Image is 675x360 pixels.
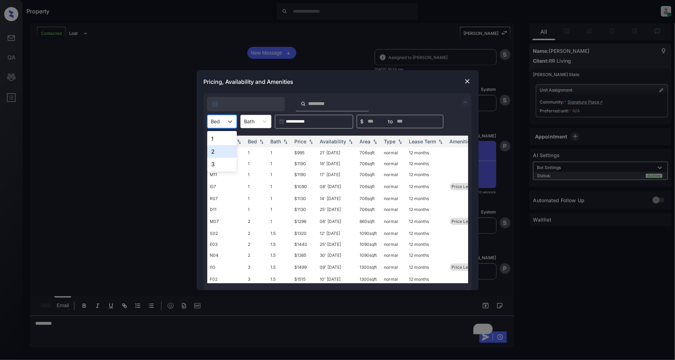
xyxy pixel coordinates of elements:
td: 706 sqft [357,158,381,169]
img: sorting [437,139,444,144]
td: 16' [DATE] [317,158,357,169]
td: $1440 [292,239,317,250]
td: 1 [268,147,292,158]
td: normal [381,274,406,285]
td: $1298 [292,215,317,228]
td: 30' [DATE] [317,250,357,261]
td: 1 [268,180,292,193]
td: 2 [245,250,268,261]
div: Bath [271,138,281,144]
td: normal [381,250,406,261]
td: normal [381,239,406,250]
div: 2 [207,145,237,158]
span: $ [361,118,364,125]
td: F02 [207,274,245,285]
td: normal [381,169,406,180]
div: Type [384,138,396,144]
img: sorting [307,139,314,144]
div: 1 [207,132,237,145]
img: sorting [347,139,354,144]
td: 1.5 [268,239,292,250]
td: 1300 sqft [357,261,381,274]
td: 12 months [406,169,447,180]
td: normal [381,180,406,193]
img: icon-zuma [211,100,219,107]
td: 1090 sqft [357,239,381,250]
span: Price Leader [452,265,478,270]
td: 1 [268,204,292,215]
td: normal [381,261,406,274]
td: 1090 sqft [357,228,381,239]
td: D11 [207,204,245,215]
td: 1090 sqft [357,250,381,261]
td: 12 months [406,158,447,169]
td: normal [381,228,406,239]
td: 09' [DATE] [317,261,357,274]
td: normal [381,147,406,158]
img: close [464,78,471,85]
td: $1385 [292,250,317,261]
img: sorting [397,139,404,144]
td: normal [381,215,406,228]
div: 3 [207,158,237,170]
td: 14' [DATE] [317,193,357,204]
td: 12 months [406,274,447,285]
td: $1320 [292,228,317,239]
div: Bed [248,138,257,144]
div: Price [295,138,307,144]
td: 2 [245,228,268,239]
img: sorting [282,139,289,144]
td: 25' [DATE] [317,204,357,215]
td: R07 [207,193,245,204]
div: Lease Term [409,138,436,144]
img: sorting [235,139,243,144]
td: 1 [245,158,268,169]
td: 12 months [406,261,447,274]
div: Pricing, Availability and Amenities [197,70,479,93]
td: 1.5 [268,250,292,261]
td: 12 months [406,228,447,239]
td: 21' [DATE] [317,147,357,158]
td: 12 months [406,180,447,193]
img: sorting [372,139,379,144]
td: $1190 [292,169,317,180]
td: 12 months [406,239,447,250]
td: 706 sqft [357,204,381,215]
td: 12' [DATE] [317,228,357,239]
td: 1.5 [268,274,292,285]
td: N04 [207,250,245,261]
td: 10' [DATE] [317,274,357,285]
td: $1130 [292,193,317,204]
td: 3 [245,274,268,285]
td: 3 [245,261,268,274]
td: 1 [245,180,268,193]
td: I07 [207,180,245,193]
td: 1 [268,215,292,228]
img: icon-zuma [461,98,470,106]
td: $1499 [292,261,317,274]
td: 2 [245,239,268,250]
td: I10 [207,261,245,274]
td: 706 sqft [357,180,381,193]
td: 12 months [406,193,447,204]
td: 17' [DATE] [317,169,357,180]
td: 1 [245,193,268,204]
td: 706 sqft [357,169,381,180]
span: to [388,118,393,125]
td: 12 months [406,215,447,228]
td: 06' [DATE] [317,215,357,228]
td: 860 sqft [357,215,381,228]
td: $995 [292,147,317,158]
td: $1515 [292,274,317,285]
td: 706 sqft [357,147,381,158]
td: 1 [268,193,292,204]
td: 2 [245,215,268,228]
td: 12 months [406,250,447,261]
td: 1 [268,158,292,169]
td: 1 [245,204,268,215]
td: 25' [DATE] [317,239,357,250]
div: Area [360,138,371,144]
td: 1.5 [268,261,292,274]
td: 08' [DATE] [317,180,357,193]
td: S02 [207,228,245,239]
